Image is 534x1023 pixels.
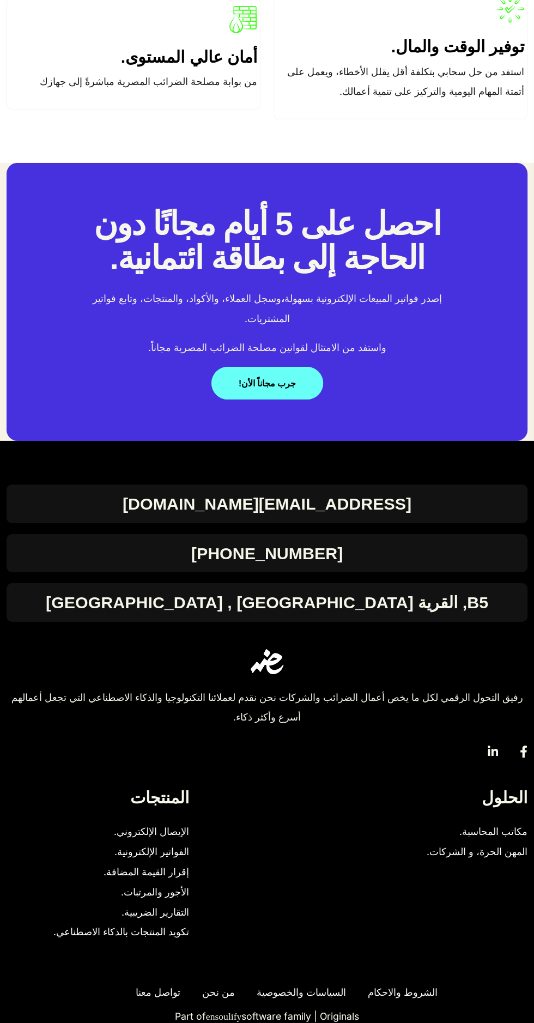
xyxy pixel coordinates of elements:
h2: احصل على 5 أيام مجانًا دون الحاجة إلى بطاقة ائتمانية. [69,207,465,275]
span: جرب مجاناً الأن! [239,379,296,388]
img: eDariba [251,649,283,674]
span: إقرار القيمة المضافة. [104,862,189,882]
h4: الحلول [345,789,527,806]
a: إقرار القيمة المضافة. [53,862,189,882]
span: الإيصال الإلكتروني. [114,822,189,842]
a: الفواتير الإلكترونية. [53,842,189,862]
div: رفيق التحول الرقمي لكل ما يخص أعمال الضرائب والشركات نحن نقدم لعملائنا التكنولوجيا والذكاء الاصطن... [7,688,527,728]
span: الأجور والمرتبات. [121,882,189,903]
h4: المنتجات [7,789,189,806]
a: تكويد المنتجات بالذكاء الاصطناعي. [53,922,189,942]
a: [EMAIL_ADDRESS][DOMAIN_NAME] [123,495,411,512]
a: الأجور والمرتبات. [53,882,189,903]
h4: B5, القرية [GEOGRAPHIC_DATA] , [GEOGRAPHIC_DATA] [7,594,527,610]
p: واستفد من الامتثال لقوانين مصلحة الضرائب المصرية مجاناً. [69,338,465,358]
a: تواصل معنا [130,983,180,1003]
img: icon [229,6,257,33]
a: السياسات والخصوصية [251,983,346,1003]
a: الشروط والاحكام [362,983,438,1003]
a: [PHONE_NUMBER] [191,545,343,561]
b: ، [281,293,284,304]
span: التقارير الضريبية. [122,903,189,923]
span: مكاتب المحاسبة. [454,822,527,842]
span: الفواتير الإلكترونية. [114,842,189,862]
a: المهن الحرة، و الشركات. [421,842,527,862]
p: استفد من حل سحابي بتكلفة أقل يقلل الأخطاء، ويعمل على أتمتة المهام اليومية والتركيز على تنمية أعمالك. [282,62,524,102]
h4: أمان عالي المستوى. [15,47,257,66]
p: Part of software family | Originals [5,1012,529,1022]
a: ensoulify [206,1012,241,1022]
h4: توفير الوقت والمال. [282,37,524,56]
a: مكاتب المحاسبة. [421,822,527,842]
a: من نحن [197,983,235,1003]
a: الإيصال الإلكتروني. [53,822,189,842]
p: من بوابة مصلحة الضرائب المصرية مباشرةً إلى جهازك [15,72,257,92]
a: جرب مجاناً الأن! [211,367,323,399]
p: إصدر فواتير المبيعات الإلكترونية بسهولة وسجل العملاء، والأكواد، والمنتجات، وتابع فواتير المشتريات. [69,289,465,329]
a: التقارير الضريبية. [53,903,189,923]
